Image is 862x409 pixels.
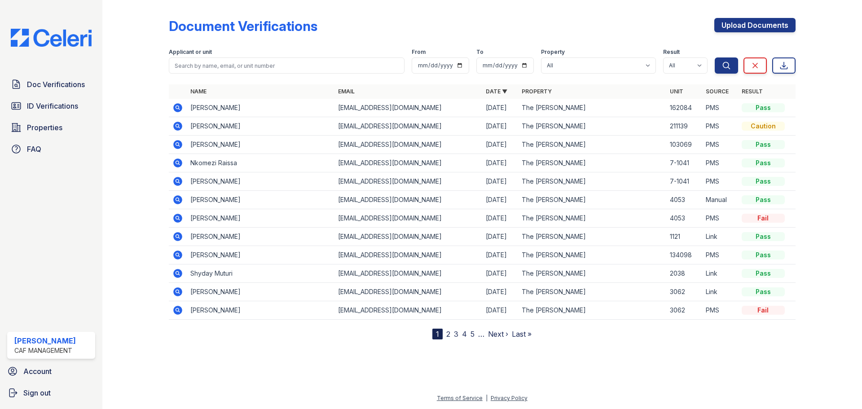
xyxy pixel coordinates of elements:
a: Result [742,88,763,95]
a: ID Verifications [7,97,95,115]
td: [EMAIL_ADDRESS][DOMAIN_NAME] [334,117,482,136]
td: [DATE] [482,209,518,228]
td: [PERSON_NAME] [187,283,334,301]
div: Pass [742,195,785,204]
td: [EMAIL_ADDRESS][DOMAIN_NAME] [334,246,482,264]
td: 134098 [666,246,702,264]
td: The [PERSON_NAME] [518,228,666,246]
td: [DATE] [482,191,518,209]
td: [PERSON_NAME] [187,191,334,209]
td: PMS [702,117,738,136]
td: 2038 [666,264,702,283]
label: Property [541,48,565,56]
a: 5 [471,330,475,339]
td: 7-1041 [666,154,702,172]
td: The [PERSON_NAME] [518,117,666,136]
a: Next › [488,330,508,339]
a: Upload Documents [714,18,796,32]
td: [DATE] [482,172,518,191]
td: [DATE] [482,301,518,320]
div: Pass [742,251,785,259]
td: [DATE] [482,99,518,117]
label: Result [663,48,680,56]
a: Last » [512,330,532,339]
span: Doc Verifications [27,79,85,90]
td: Link [702,283,738,301]
td: [DATE] [482,154,518,172]
td: PMS [702,172,738,191]
span: ID Verifications [27,101,78,111]
td: [EMAIL_ADDRESS][DOMAIN_NAME] [334,301,482,320]
td: PMS [702,246,738,264]
td: [PERSON_NAME] [187,99,334,117]
td: [EMAIL_ADDRESS][DOMAIN_NAME] [334,172,482,191]
td: [EMAIL_ADDRESS][DOMAIN_NAME] [334,154,482,172]
div: Pass [742,158,785,167]
a: Terms of Service [437,395,483,401]
td: 4053 [666,191,702,209]
td: [DATE] [482,264,518,283]
td: [EMAIL_ADDRESS][DOMAIN_NAME] [334,191,482,209]
td: [PERSON_NAME] [187,228,334,246]
td: [PERSON_NAME] [187,136,334,154]
a: 3 [454,330,458,339]
span: Properties [27,122,62,133]
td: 3062 [666,301,702,320]
td: PMS [702,154,738,172]
a: Unit [670,88,683,95]
td: Shyday Muturi [187,264,334,283]
span: Account [23,366,52,377]
img: CE_Logo_Blue-a8612792a0a2168367f1c8372b55b34899dd931a85d93a1a3d3e32e68fde9ad4.png [4,29,99,47]
div: Pass [742,103,785,112]
td: Link [702,228,738,246]
td: [PERSON_NAME] [187,246,334,264]
a: Name [190,88,207,95]
td: The [PERSON_NAME] [518,264,666,283]
a: Email [338,88,355,95]
td: 3062 [666,283,702,301]
td: [DATE] [482,228,518,246]
a: Property [522,88,552,95]
td: 4053 [666,209,702,228]
td: The [PERSON_NAME] [518,191,666,209]
td: PMS [702,301,738,320]
td: 103069 [666,136,702,154]
td: The [PERSON_NAME] [518,246,666,264]
label: Applicant or unit [169,48,212,56]
label: From [412,48,426,56]
a: Sign out [4,384,99,402]
span: … [478,329,484,339]
div: Caution [742,122,785,131]
a: Privacy Policy [491,395,528,401]
span: Sign out [23,387,51,398]
a: Doc Verifications [7,75,95,93]
td: 1121 [666,228,702,246]
td: [EMAIL_ADDRESS][DOMAIN_NAME] [334,209,482,228]
td: [DATE] [482,283,518,301]
td: [PERSON_NAME] [187,301,334,320]
a: Account [4,362,99,380]
label: To [476,48,484,56]
td: [DATE] [482,246,518,264]
td: Link [702,264,738,283]
div: | [486,395,488,401]
td: [PERSON_NAME] [187,117,334,136]
div: Pass [742,177,785,186]
td: The [PERSON_NAME] [518,136,666,154]
td: The [PERSON_NAME] [518,301,666,320]
td: [EMAIL_ADDRESS][DOMAIN_NAME] [334,136,482,154]
span: FAQ [27,144,41,154]
td: PMS [702,209,738,228]
td: [EMAIL_ADDRESS][DOMAIN_NAME] [334,228,482,246]
div: Pass [742,269,785,278]
td: [PERSON_NAME] [187,172,334,191]
div: 1 [432,329,443,339]
div: Fail [742,214,785,223]
td: PMS [702,136,738,154]
td: 162084 [666,99,702,117]
a: FAQ [7,140,95,158]
a: 4 [462,330,467,339]
td: The [PERSON_NAME] [518,283,666,301]
td: [EMAIL_ADDRESS][DOMAIN_NAME] [334,264,482,283]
